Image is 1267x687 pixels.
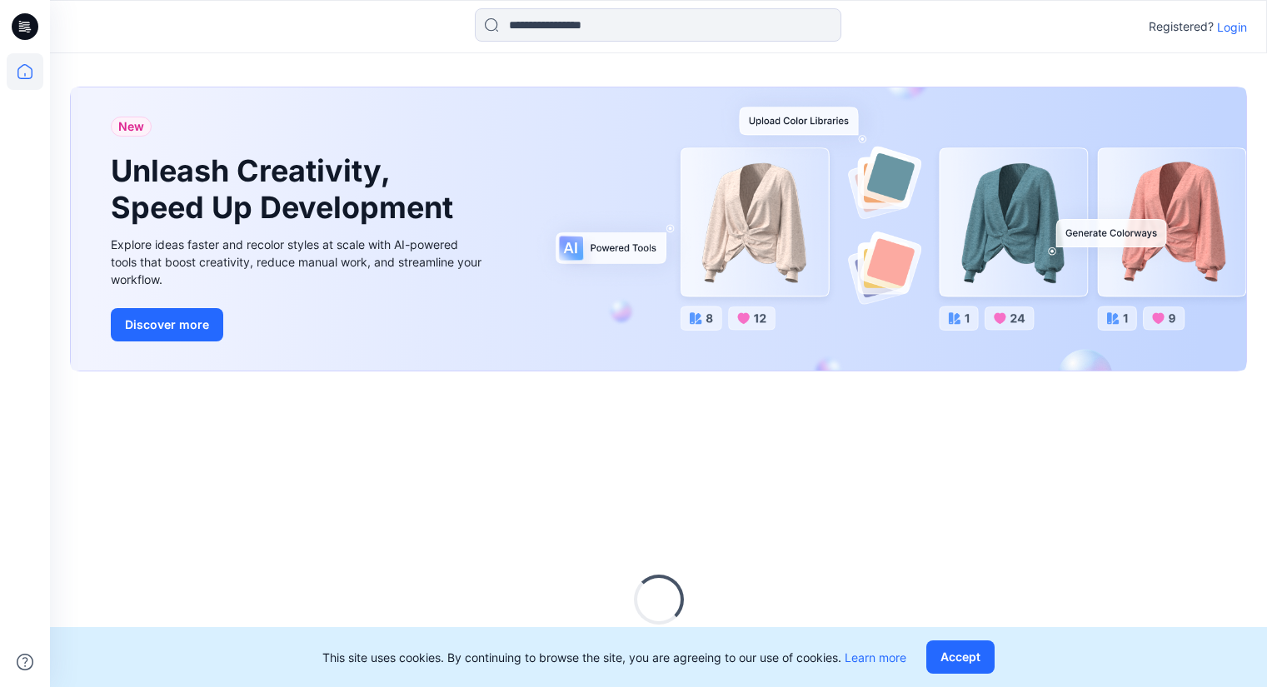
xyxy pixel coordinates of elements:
[111,236,486,288] div: Explore ideas faster and recolor styles at scale with AI-powered tools that boost creativity, red...
[111,308,486,341] a: Discover more
[111,308,223,341] button: Discover more
[322,649,906,666] p: This site uses cookies. By continuing to browse the site, you are agreeing to our use of cookies.
[1217,18,1247,36] p: Login
[118,117,144,137] span: New
[845,650,906,665] a: Learn more
[111,153,461,225] h1: Unleash Creativity, Speed Up Development
[1149,17,1214,37] p: Registered?
[926,640,995,674] button: Accept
